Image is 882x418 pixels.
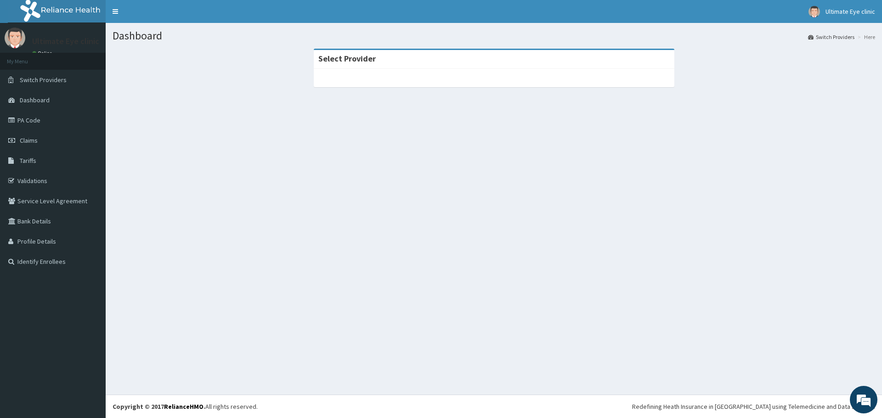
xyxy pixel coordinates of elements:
[20,96,50,104] span: Dashboard
[113,30,875,42] h1: Dashboard
[164,402,204,411] a: RelianceHMO
[113,402,205,411] strong: Copyright © 2017 .
[20,156,36,165] span: Tariffs
[5,28,25,48] img: User Image
[632,402,875,411] div: Redefining Heath Insurance in [GEOGRAPHIC_DATA] using Telemedicine and Data Science!
[318,53,376,64] strong: Select Provider
[808,33,854,41] a: Switch Providers
[825,7,875,16] span: Ultimate Eye clinic
[855,33,875,41] li: Here
[106,395,882,418] footer: All rights reserved.
[32,37,99,45] p: Ultimate Eye clinic
[32,50,54,56] a: Online
[20,136,38,145] span: Claims
[808,6,820,17] img: User Image
[20,76,67,84] span: Switch Providers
